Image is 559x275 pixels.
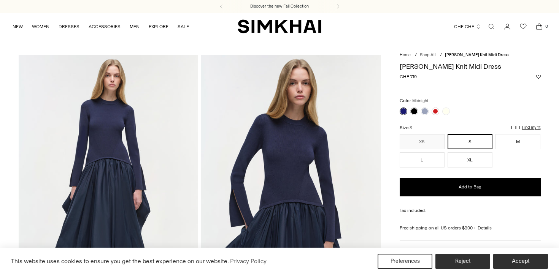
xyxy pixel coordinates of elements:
span: CHF 719 [400,73,417,80]
a: DRESSES [59,18,79,35]
a: SALE [178,18,189,35]
button: M [495,134,540,149]
a: Shop All [420,52,436,57]
a: Details [478,224,492,231]
span: Midnight [412,98,429,103]
div: Free shipping on all US orders $200+ [400,224,541,231]
button: CHF CHF [454,18,481,35]
button: S [448,134,492,149]
div: / [440,52,442,58]
a: Discover the new Fall Collection [250,3,309,9]
button: Preferences [378,254,432,269]
label: Color: [400,97,429,104]
a: Privacy Policy (opens in a new tab) [229,256,268,267]
button: Reject [435,254,490,269]
div: Tax included. [400,207,541,214]
a: EXPLORE [149,18,168,35]
a: Open search modal [484,19,499,34]
a: SIMKHAI [238,19,321,34]
a: WOMEN [32,18,49,35]
button: Add to Bag [400,178,541,196]
button: Accept [493,254,548,269]
span: This website uses cookies to ensure you get the best experience on our website. [11,258,229,265]
span: S [410,125,412,130]
a: ACCESSORIES [89,18,121,35]
span: 0 [543,23,550,30]
a: Open cart modal [532,19,547,34]
a: Wishlist [516,19,531,34]
a: Go to the account page [500,19,515,34]
label: Size: [400,124,412,131]
h1: [PERSON_NAME] Knit Midi Dress [400,63,541,70]
button: Add to Wishlist [536,74,541,79]
button: L [400,152,445,168]
span: [PERSON_NAME] Knit Midi Dress [445,52,508,57]
button: XS [400,134,445,149]
nav: breadcrumbs [400,52,541,58]
span: Add to Bag [459,184,481,190]
a: NEW [13,18,23,35]
a: MEN [130,18,140,35]
div: / [415,52,417,58]
a: Home [400,52,411,57]
button: XL [448,152,492,168]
